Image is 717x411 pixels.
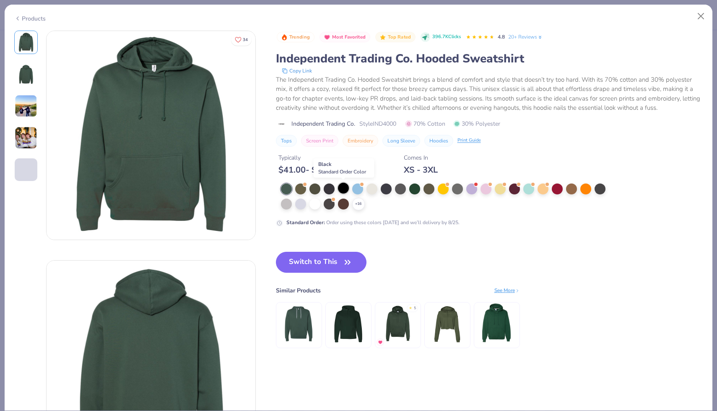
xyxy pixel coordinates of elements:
[231,34,252,46] button: Like
[15,181,16,204] img: User generated content
[301,135,338,147] button: Screen Print
[405,119,445,128] span: 70% Cotton
[276,135,297,147] button: Tops
[276,75,703,113] div: The Independent Trading Co. Hooded Sweatshirt brings a blend of comfort and style that doesn’t tr...
[328,303,368,343] img: Jerzees Super Sweats Nublend® Hooded Sweatshirt
[281,34,288,41] img: Trending sort
[378,340,383,345] img: MostFav.gif
[432,34,461,41] span: 396.7K Clicks
[359,119,396,128] span: Style IND4000
[314,158,374,178] div: Black
[404,165,438,175] div: XS - 3XL
[277,32,314,43] button: Badge Button
[498,34,505,40] span: 4.8
[279,303,319,343] img: Independent Trading Co. Lightweight Hooded Sweatshirt
[276,252,367,273] button: Switch to This
[457,137,481,144] div: Print Guide
[378,303,418,343] img: Champion Adult 9 Oz. Double Dry Eco Pullover Hood
[276,286,321,295] div: Similar Products
[15,127,37,149] img: User generated content
[16,64,36,84] img: Back
[414,305,416,311] div: 5
[454,119,500,128] span: 30% Polyester
[409,305,412,309] div: ★
[324,34,330,41] img: Most Favorited sort
[278,165,347,175] div: $ 41.00 - $ 49.00
[278,153,347,162] div: Typically
[243,38,248,42] span: 34
[47,31,255,240] img: Front
[477,303,517,343] img: Russell Athletic Russell Athletic Unisex Dri-Power® Hooded Sweatshirt
[289,35,310,39] span: Trending
[494,287,520,294] div: See More
[355,201,361,207] span: + 16
[343,135,378,147] button: Embroidery
[382,135,420,147] button: Long Sleeve
[693,8,709,24] button: Close
[276,51,703,67] div: Independent Trading Co. Hooded Sweatshirt
[424,135,453,147] button: Hoodies
[427,303,467,343] img: Bella + Canvas Ladies' Cropped Fleece Hoodie
[404,153,438,162] div: Comes In
[388,35,411,39] span: Top Rated
[318,168,366,175] span: Standard Order Color
[320,32,370,43] button: Badge Button
[375,32,416,43] button: Badge Button
[291,119,355,128] span: Independent Trading Co.
[16,32,36,52] img: Front
[332,35,366,39] span: Most Favorited
[276,121,287,127] img: brand logo
[286,219,460,226] div: Order using these colors [DATE] and we’ll delivery by 8/25.
[379,34,386,41] img: Top Rated sort
[15,95,37,117] img: User generated content
[286,219,325,226] strong: Standard Order :
[466,31,494,44] div: 4.8 Stars
[14,14,46,23] div: Products
[508,33,543,41] a: 20+ Reviews
[279,67,314,75] button: copy to clipboard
